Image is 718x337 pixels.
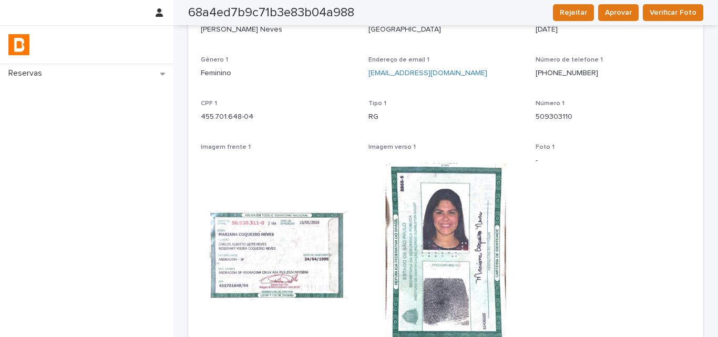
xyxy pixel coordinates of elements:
[536,111,691,122] p: 509303110
[368,24,524,35] p: [GEOGRAPHIC_DATA]
[536,100,565,107] span: Número 1
[536,69,598,77] a: [PHONE_NUMBER]
[605,7,632,18] span: Aprovar
[598,4,639,21] button: Aprovar
[188,5,354,21] h2: 68a4ed7b9c71b3e83b04a988
[8,34,29,55] img: zVaNuJHRTjyIjT5M9Xd5
[201,57,228,63] span: Gênero 1
[536,24,691,35] p: [DATE]
[368,100,386,107] span: Tipo 1
[536,57,603,63] span: Número de telefone 1
[536,144,555,150] span: Foto 1
[560,7,587,18] span: Rejeitar
[650,7,696,18] span: Verificar Foto
[368,111,524,122] p: RG
[4,68,50,78] p: Reservas
[201,111,356,122] p: 455.701.648-04
[536,155,691,166] p: -
[368,144,416,150] span: Imagem verso 1
[368,57,429,63] span: Endereço de email 1
[201,24,356,35] p: [PERSON_NAME] Neves
[643,4,703,21] button: Verificar Foto
[368,69,487,77] a: [EMAIL_ADDRESS][DOMAIN_NAME]
[201,68,356,79] p: Feminino
[201,100,217,107] span: CPF 1
[553,4,594,21] button: Rejeitar
[201,144,251,150] span: Imagem frente 1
